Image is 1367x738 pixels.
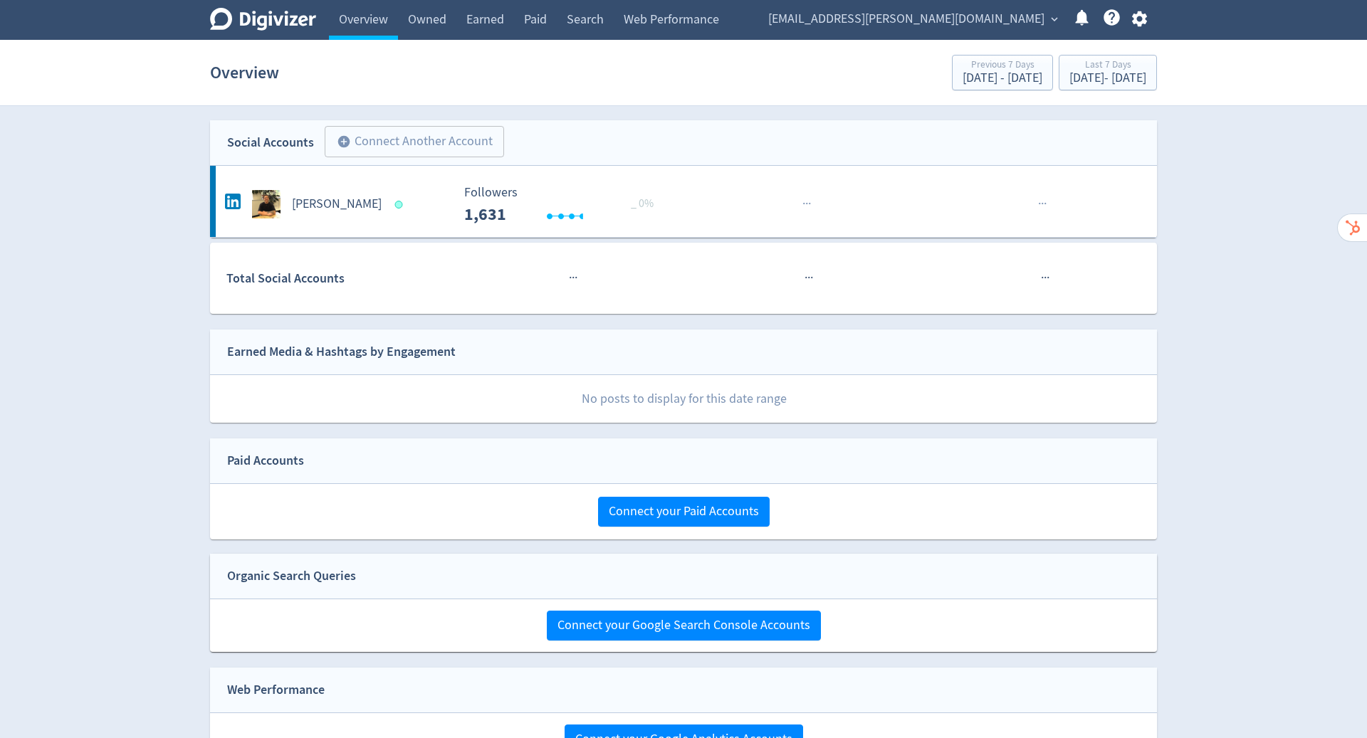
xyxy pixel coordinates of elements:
[1047,269,1049,287] span: ·
[325,126,504,157] button: Connect Another Account
[1044,269,1047,287] span: ·
[768,8,1044,31] span: [EMAIL_ADDRESS][PERSON_NAME][DOMAIN_NAME]
[963,60,1042,72] div: Previous 7 Days
[252,190,281,218] img: Hugo McManus undefined
[805,195,808,213] span: ·
[210,50,279,95] h1: Overview
[598,503,770,520] a: Connect your Paid Accounts
[226,268,454,289] div: Total Social Accounts
[1038,195,1041,213] span: ·
[1044,195,1047,213] span: ·
[808,195,811,213] span: ·
[1069,72,1146,85] div: [DATE] - [DATE]
[1048,13,1061,26] span: expand_more
[569,269,572,287] span: ·
[1059,55,1157,90] button: Last 7 Days[DATE]- [DATE]
[210,166,1157,237] a: Hugo McManus undefined[PERSON_NAME] Followers --- _ 0% Followers 1,631 ······
[547,611,821,641] button: Connect your Google Search Console Accounts
[805,269,807,287] span: ·
[557,619,810,632] span: Connect your Google Search Console Accounts
[227,342,456,362] div: Earned Media & Hashtags by Engagement
[952,55,1053,90] button: Previous 7 Days[DATE] - [DATE]
[1069,60,1146,72] div: Last 7 Days
[547,617,821,633] a: Connect your Google Search Console Accounts
[1041,195,1044,213] span: ·
[457,186,671,223] svg: Followers ---
[395,201,407,209] span: Data last synced: 3 Oct 2025, 2:01am (AEST)
[575,269,577,287] span: ·
[609,505,759,518] span: Connect your Paid Accounts
[292,196,382,213] h5: [PERSON_NAME]
[807,269,810,287] span: ·
[227,566,356,586] div: Organic Search Queries
[227,132,314,153] div: Social Accounts
[211,375,1157,423] p: No posts to display for this date range
[572,269,575,287] span: ·
[802,195,805,213] span: ·
[810,269,813,287] span: ·
[337,135,351,149] span: add_circle
[963,72,1042,85] div: [DATE] - [DATE]
[631,196,654,211] span: _ 0%
[227,680,325,700] div: Web Performance
[1041,269,1044,287] span: ·
[314,128,504,157] a: Connect Another Account
[763,8,1062,31] button: [EMAIL_ADDRESS][PERSON_NAME][DOMAIN_NAME]
[598,497,770,527] button: Connect your Paid Accounts
[227,450,304,471] div: Paid Accounts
